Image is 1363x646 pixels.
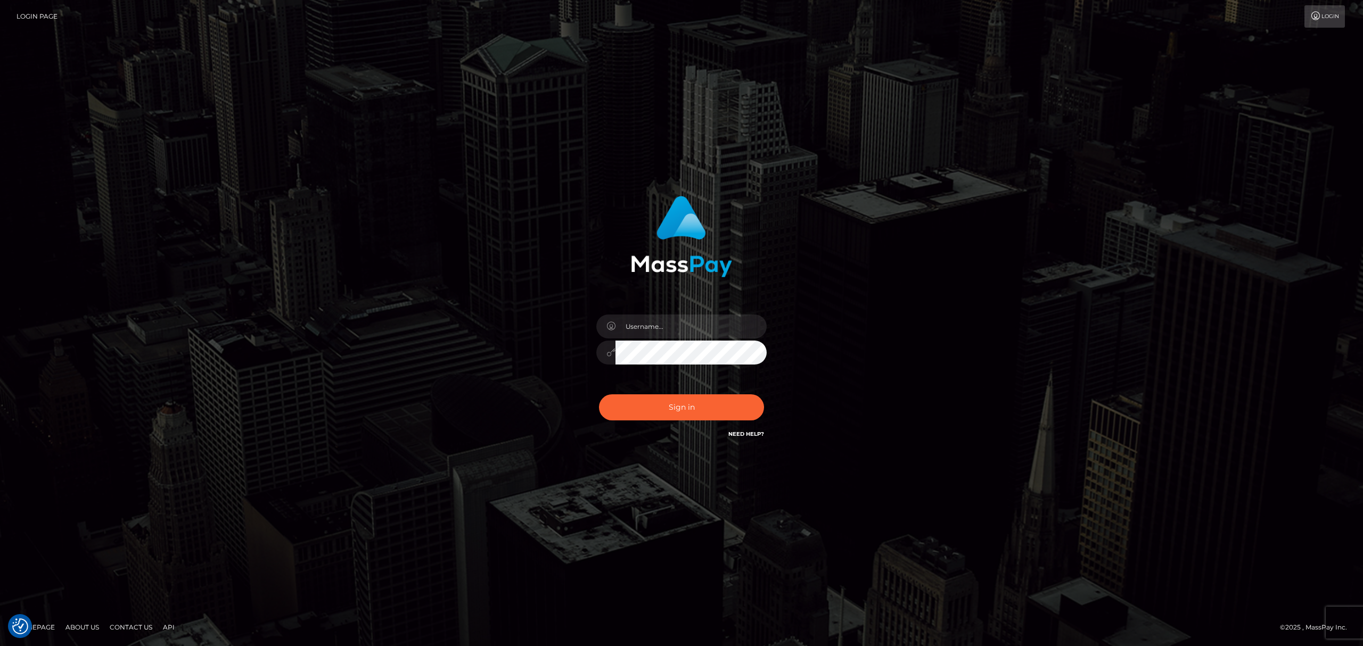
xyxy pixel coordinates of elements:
[12,618,28,634] button: Consent Preferences
[17,5,58,28] a: Login Page
[1280,622,1355,633] div: © 2025 , MassPay Inc.
[599,394,764,420] button: Sign in
[159,619,179,635] a: API
[12,619,59,635] a: Homepage
[631,196,732,277] img: MassPay Login
[61,619,103,635] a: About Us
[728,430,764,437] a: Need Help?
[615,314,767,338] input: Username...
[105,619,157,635] a: Contact Us
[1304,5,1345,28] a: Login
[12,618,28,634] img: Revisit consent button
